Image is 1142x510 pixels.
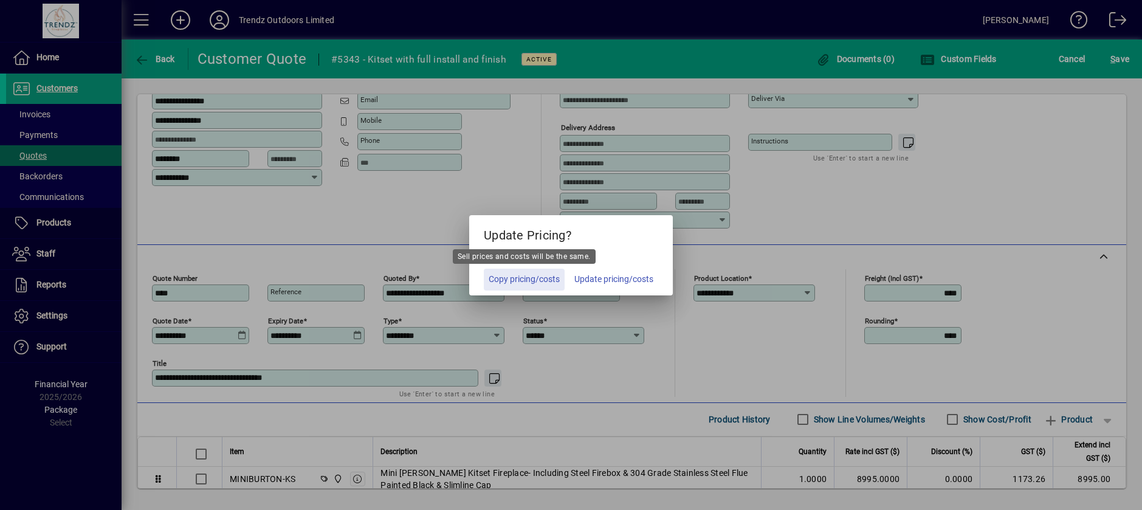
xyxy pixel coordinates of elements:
span: Update pricing/costs [574,273,653,286]
h5: Update Pricing? [469,215,673,250]
button: Copy pricing/costs [484,269,565,291]
button: Update pricing/costs [569,269,658,291]
span: Copy pricing/costs [489,273,560,286]
div: Sell prices and costs will be the same. [453,249,596,264]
